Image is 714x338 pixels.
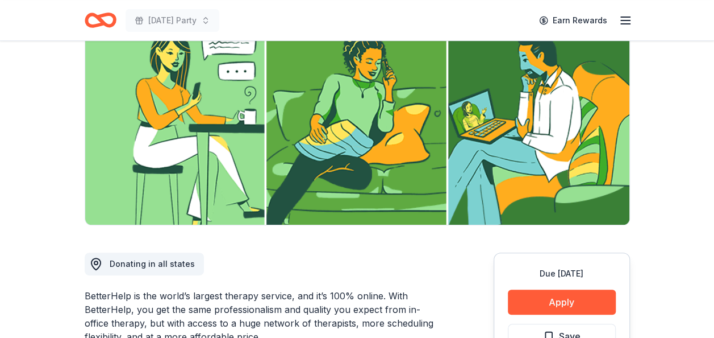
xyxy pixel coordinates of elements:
img: Image for BetterHelp Social Impact [85,7,629,225]
span: [DATE] Party [148,14,197,27]
a: Home [85,7,116,34]
a: Earn Rewards [532,10,614,31]
button: Apply [508,290,616,315]
button: [DATE] Party [126,9,219,32]
div: Due [DATE] [508,267,616,281]
span: Donating in all states [110,259,195,269]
